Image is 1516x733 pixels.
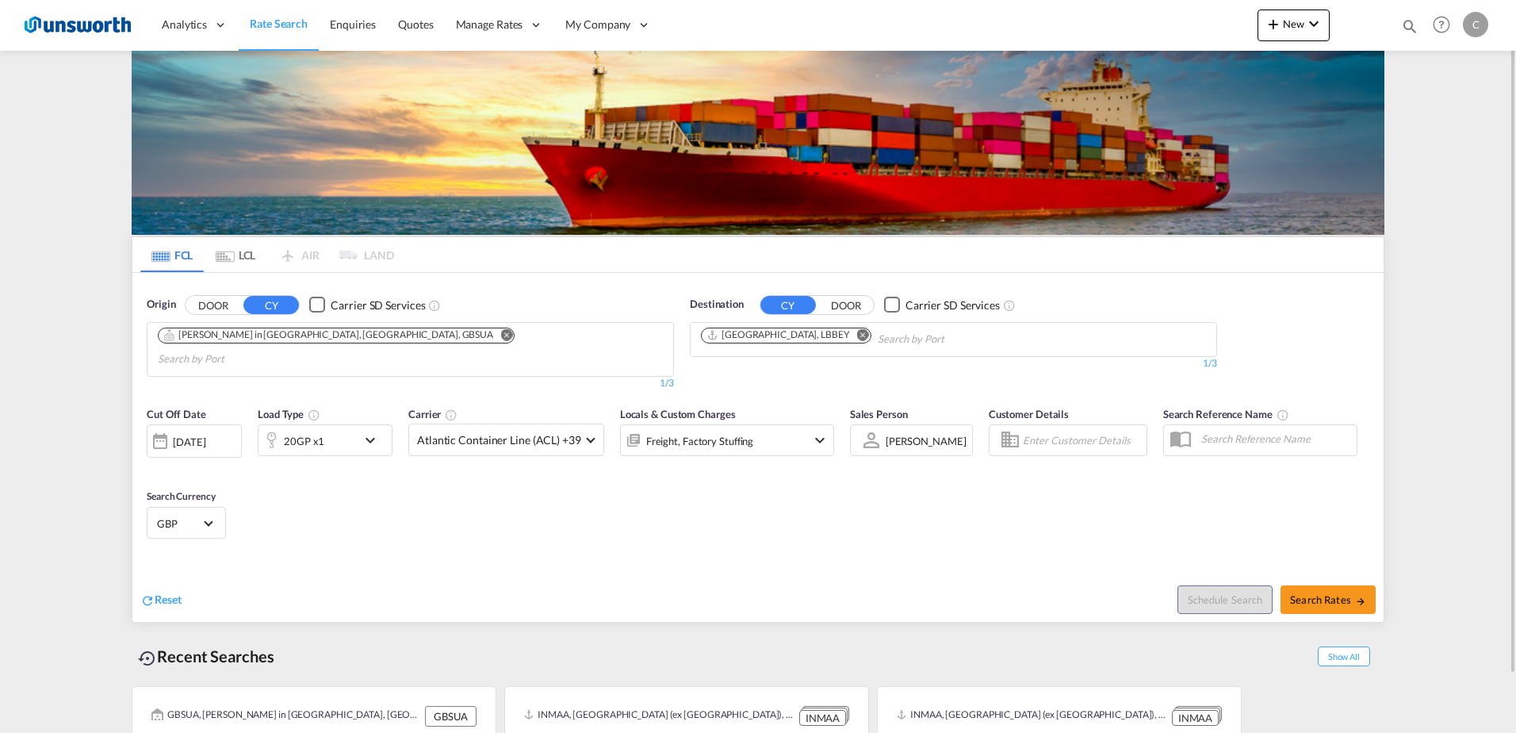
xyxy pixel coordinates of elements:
div: GBSUA [425,706,477,727]
md-icon: icon-refresh [140,593,155,608]
div: INMAA, Chennai (ex Madras), India, Indian Subcontinent, Asia Pacific [897,706,1168,726]
md-icon: Unchecked: Search for CY (Container Yard) services for all selected carriers.Checked : Search for... [1003,299,1016,312]
div: [DATE] [147,424,242,458]
div: Beirut, LBBEY [706,328,850,342]
input: Chips input. [158,347,308,372]
div: Freight Factory Stuffingicon-chevron-down [620,424,834,456]
span: Reset [155,593,182,606]
span: My Company [565,17,630,33]
button: Note: By default Schedule search will only considerorigin ports, destination ports and cut off da... [1177,585,1273,614]
span: Enquiries [330,17,376,31]
div: icon-refreshReset [140,592,182,609]
span: Origin [147,297,175,313]
md-icon: icon-chevron-down [361,431,388,450]
md-icon: icon-arrow-right [1355,596,1366,607]
div: Recent Searches [132,639,281,674]
span: Sales Person [850,408,908,420]
button: icon-plus 400-fgNewicon-chevron-down [1258,10,1330,41]
button: Remove [847,328,871,344]
span: Help [1428,11,1455,38]
span: GBP [157,516,201,531]
input: Search Reference Name [1193,427,1357,451]
div: C [1463,12,1488,37]
input: Enter Customer Details [1023,428,1142,452]
span: Search Rates [1290,593,1366,606]
md-checkbox: Checkbox No Ink [309,297,425,313]
span: Customer Details [989,408,1069,420]
md-icon: Your search will be saved by the below given name [1277,409,1289,421]
md-tab-item: LCL [204,237,267,272]
input: Chips input. [878,327,1028,352]
md-icon: icon-backup-restore [138,649,157,668]
img: 3748d800213711f08852f18dcb6d8936.jpg [24,7,131,43]
md-icon: The selected Trucker/Carrierwill be displayed in the rate results If the rates are from another f... [445,409,457,421]
div: Help [1428,11,1463,40]
md-icon: icon-plus 400-fg [1264,14,1283,33]
div: INMAA [799,710,846,727]
button: DOOR [186,296,241,314]
span: Manage Rates [456,17,523,33]
div: [PERSON_NAME] [886,435,967,447]
span: Locals & Custom Charges [620,408,736,420]
md-select: Select Currency: £ GBPUnited Kingdom Pound [155,512,217,535]
span: Destination [690,297,744,313]
span: Show All [1318,647,1370,666]
div: 20GP x1icon-chevron-down [258,424,392,456]
span: Atlantic Container Line (ACL) +39 [417,432,581,448]
button: DOOR [818,296,874,314]
span: Carrier [408,408,457,420]
span: Search Currency [147,490,216,502]
div: icon-magnify [1401,17,1418,41]
div: 20GP x1 [284,430,324,452]
md-datepicker: Select [147,456,159,478]
span: Analytics [162,17,207,33]
span: Quotes [398,17,433,31]
div: Press delete to remove this chip. [706,328,853,342]
span: Rate Search [250,17,308,30]
md-checkbox: Checkbox No Ink [884,297,1000,313]
md-tab-item: FCL [140,237,204,272]
div: GBSUA, Sutton in Ashfield, NTT, United Kingdom, GB & Ireland, Europe [151,706,421,727]
md-icon: icon-chevron-down [810,431,829,450]
md-chips-wrap: Chips container. Use arrow keys to select chips. [155,323,665,372]
div: Carrier SD Services [331,297,425,313]
md-chips-wrap: Chips container. Use arrow keys to select chips. [699,323,1035,352]
md-icon: icon-information-outline [308,409,320,421]
span: Search Reference Name [1163,408,1289,420]
div: 1/3 [690,357,1217,370]
div: OriginDOOR CY Checkbox No InkUnchecked: Search for CY (Container Yard) services for all selected ... [132,273,1384,622]
div: INMAA, Chennai (ex Madras), India, Indian Subcontinent, Asia Pacific [524,706,795,726]
button: CY [243,296,299,314]
span: Cut Off Date [147,408,206,420]
md-icon: icon-chevron-down [1304,14,1323,33]
md-icon: icon-magnify [1401,17,1418,35]
button: CY [760,296,816,314]
span: New [1264,17,1323,30]
div: Freight Factory Stuffing [646,430,754,452]
md-pagination-wrapper: Use the left and right arrow keys to navigate between tabs [140,237,394,272]
div: Sutton in Ashfield, NTT, GBSUA [163,328,493,342]
div: Press delete to remove this chip. [163,328,496,342]
md-icon: Unchecked: Search for CY (Container Yard) services for all selected carriers.Checked : Search for... [428,299,441,312]
span: Load Type [258,408,320,420]
div: 1/3 [147,377,674,390]
div: Carrier SD Services [905,297,1000,313]
md-select: Sales Person: Cesar Caicedo [884,429,968,452]
div: [DATE] [173,435,205,449]
button: Remove [490,328,514,344]
img: LCL+%26+FCL+BACKGROUND.png [132,51,1384,235]
div: INMAA [1172,710,1219,727]
button: Search Ratesicon-arrow-right [1281,585,1376,614]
